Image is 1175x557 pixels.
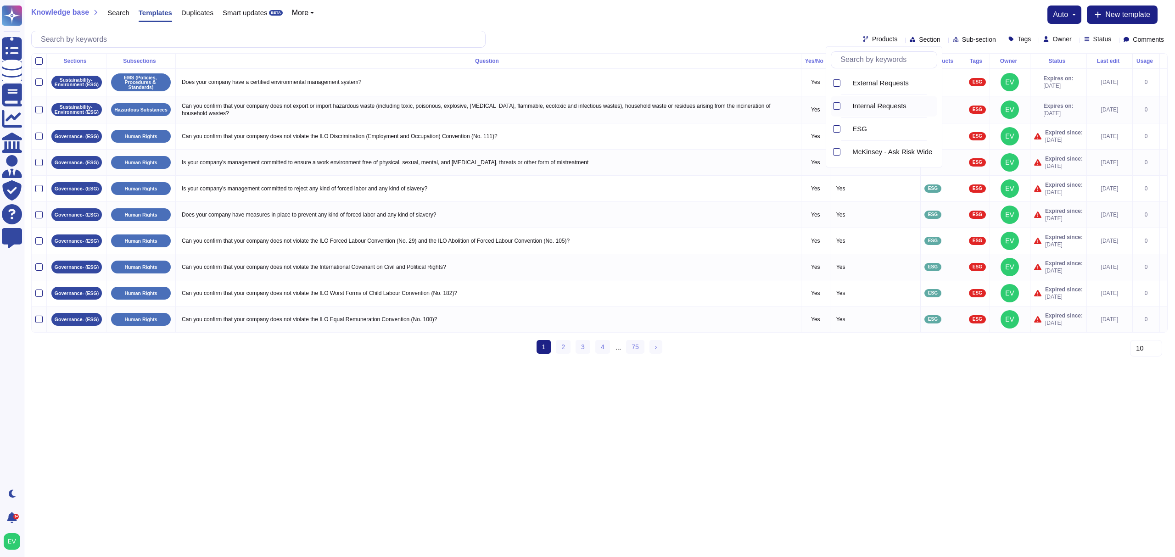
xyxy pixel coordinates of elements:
[1091,185,1129,192] div: [DATE]
[1001,206,1019,224] img: user
[928,212,938,217] span: ESG
[1001,73,1019,91] img: user
[1136,290,1156,297] div: 0
[1001,284,1019,302] img: user
[852,79,934,87] div: External Requests
[852,148,932,156] span: McKinsey - Ask Risk Wide
[973,265,982,269] span: ESG
[1045,260,1083,267] span: Expired since:
[928,239,938,243] span: ESG
[845,73,937,94] div: External Requests
[852,148,934,156] div: McKinsey - Ask Risk Wide
[845,78,849,89] div: External Requests
[1091,133,1129,140] div: [DATE]
[292,9,314,17] button: More
[845,142,937,162] div: McKinsey - Ask Risk Wide
[55,186,99,191] p: Governance- (ESG)
[805,106,826,113] p: Yes
[55,291,99,296] p: Governance- (ESG)
[1045,267,1083,274] span: [DATE]
[139,9,172,16] span: Templates
[537,340,551,354] span: 1
[124,160,157,165] p: Human Rights
[179,76,797,88] p: Does your company have a certified environmental management system?
[1136,316,1156,323] div: 0
[1043,82,1073,89] span: [DATE]
[1045,215,1083,222] span: [DATE]
[50,58,102,64] div: Sections
[805,58,826,64] div: Yes/No
[1093,36,1112,42] span: Status
[55,265,99,270] p: Governance- (ESG)
[1001,232,1019,250] img: user
[845,147,849,157] div: McKinsey - Ask Risk Wide
[1136,106,1156,113] div: 0
[1091,78,1129,86] div: [DATE]
[1043,110,1073,117] span: [DATE]
[1018,36,1031,42] span: Tags
[973,186,982,191] span: ESG
[1045,286,1083,293] span: Expired since:
[1136,58,1156,64] div: Usage
[55,105,99,114] p: Sustainability- Environment (ESG)
[845,124,849,134] div: ESG
[556,340,571,354] a: 2
[1045,293,1083,301] span: [DATE]
[1136,159,1156,166] div: 0
[924,58,961,64] div: Products
[1136,185,1156,192] div: 0
[36,31,485,47] input: Search by keywords
[1001,258,1019,276] img: user
[805,237,826,245] p: Yes
[55,239,99,244] p: Governance- (ESG)
[1136,237,1156,245] div: 0
[1052,36,1071,42] span: Owner
[55,212,99,217] p: Governance- (ESG)
[928,317,938,322] span: ESG
[805,133,826,140] p: Yes
[1091,159,1129,166] div: [DATE]
[852,125,867,133] span: ESG
[1091,290,1129,297] div: [DATE]
[834,209,917,221] p: Yes
[269,10,282,16] div: BETA
[181,9,213,16] span: Duplicates
[805,263,826,271] p: Yes
[973,212,982,217] span: ESG
[179,261,797,273] p: Can you confirm that your company does not violate the International Covenant on Civil and Politi...
[969,58,986,64] div: Tags
[114,75,168,90] p: EMS (Policies, Procedures & Standards)
[1001,100,1019,119] img: user
[31,9,89,16] span: Knowledge base
[973,317,982,322] span: ESG
[179,156,797,168] p: Is your company's management committed to ensure a work environment free of physical, sexual, men...
[1045,312,1083,319] span: Expired since:
[962,36,996,43] span: Sub-section
[1136,78,1156,86] div: 0
[179,130,797,142] p: Can you confirm that your company does not violate the ILO Discrimination (Employment and Occupat...
[124,186,157,191] p: Human Rights
[1045,241,1083,248] span: [DATE]
[655,343,657,351] span: ›
[1133,36,1164,43] span: Comments
[1045,319,1083,327] span: [DATE]
[1045,136,1083,144] span: [DATE]
[805,290,826,297] p: Yes
[1034,58,1083,64] div: Status
[805,185,826,192] p: Yes
[1045,207,1083,215] span: Expired since:
[595,340,610,354] a: 4
[1045,181,1083,189] span: Expired since:
[845,119,937,139] div: ESG
[852,79,909,87] span: External Requests
[994,58,1026,64] div: Owner
[919,36,940,43] span: Section
[114,107,168,112] p: Hazardous Substances
[55,317,99,322] p: Governance- (ESG)
[805,159,826,166] p: Yes
[124,134,157,139] p: Human Rights
[1053,11,1076,18] button: auto
[845,101,849,111] div: Internal Requests
[805,316,826,323] p: Yes
[872,36,897,42] span: Products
